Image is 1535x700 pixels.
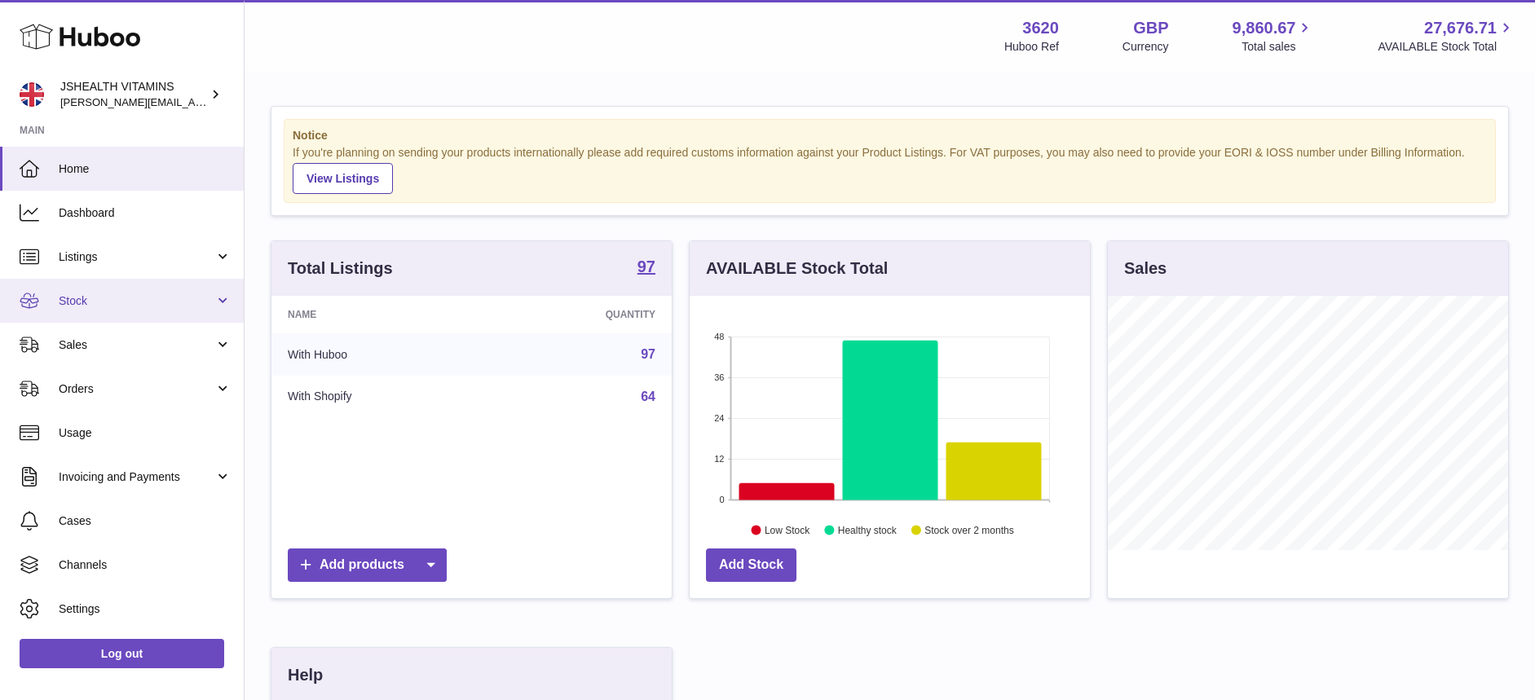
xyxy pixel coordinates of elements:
[293,145,1487,194] div: If you're planning on sending your products internationally please add required customs informati...
[1133,17,1168,39] strong: GBP
[1022,17,1059,39] strong: 3620
[714,372,724,382] text: 36
[1378,39,1515,55] span: AVAILABLE Stock Total
[1233,17,1296,39] span: 9,860.67
[1233,17,1315,55] a: 9,860.67 Total sales
[271,376,487,418] td: With Shopify
[288,258,393,280] h3: Total Listings
[1242,39,1314,55] span: Total sales
[487,296,672,333] th: Quantity
[59,513,232,529] span: Cases
[641,390,655,403] a: 64
[271,296,487,333] th: Name
[59,337,214,353] span: Sales
[714,332,724,341] text: 48
[714,413,724,423] text: 24
[271,333,487,376] td: With Huboo
[20,639,224,668] a: Log out
[59,601,232,617] span: Settings
[293,163,393,194] a: View Listings
[60,79,207,110] div: JSHEALTH VITAMINS
[59,469,214,485] span: Invoicing and Payments
[59,425,232,441] span: Usage
[288,664,323,686] h3: Help
[293,128,1487,143] strong: Notice
[288,548,447,582] a: Add products
[1124,258,1167,280] h3: Sales
[838,524,898,535] text: Healthy stock
[714,454,724,464] text: 12
[1123,39,1169,55] div: Currency
[59,249,214,265] span: Listings
[706,548,796,582] a: Add Stock
[637,258,655,275] strong: 97
[706,258,888,280] h3: AVAILABLE Stock Total
[637,258,655,278] a: 97
[59,381,214,397] span: Orders
[1004,39,1059,55] div: Huboo Ref
[59,205,232,221] span: Dashboard
[59,293,214,309] span: Stock
[924,524,1013,535] text: Stock over 2 months
[59,161,232,177] span: Home
[641,347,655,361] a: 97
[60,95,327,108] span: [PERSON_NAME][EMAIL_ADDRESS][DOMAIN_NAME]
[765,524,810,535] text: Low Stock
[1378,17,1515,55] a: 27,676.71 AVAILABLE Stock Total
[1424,17,1497,39] span: 27,676.71
[20,82,44,107] img: francesca@jshealthvitamins.com
[59,557,232,573] span: Channels
[719,495,724,504] text: 0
